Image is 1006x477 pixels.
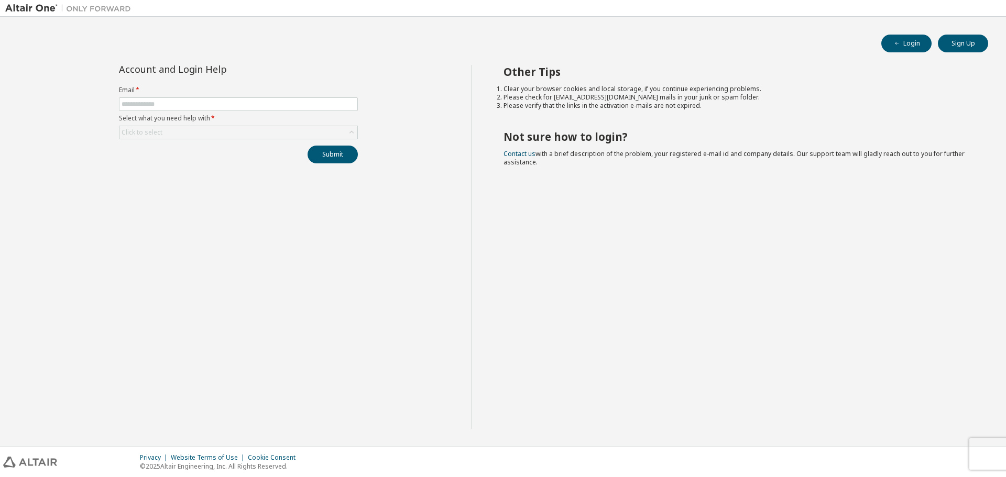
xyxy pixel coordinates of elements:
div: Cookie Consent [248,453,302,462]
li: Please verify that the links in the activation e-mails are not expired. [504,102,970,110]
p: © 2025 Altair Engineering, Inc. All Rights Reserved. [140,462,302,471]
div: Click to select [119,126,357,139]
button: Submit [308,146,358,163]
div: Click to select [122,128,162,137]
h2: Not sure how to login? [504,130,970,143]
a: Contact us [504,149,535,158]
li: Clear your browser cookies and local storage, if you continue experiencing problems. [504,85,970,93]
li: Please check for [EMAIL_ADDRESS][DOMAIN_NAME] mails in your junk or spam folder. [504,93,970,102]
label: Email [119,86,358,94]
img: altair_logo.svg [3,457,57,468]
div: Privacy [140,453,171,462]
div: Website Terms of Use [171,453,248,462]
button: Login [881,35,932,52]
span: with a brief description of the problem, your registered e-mail id and company details. Our suppo... [504,149,965,167]
div: Account and Login Help [119,65,310,73]
label: Select what you need help with [119,114,358,123]
h2: Other Tips [504,65,970,79]
img: Altair One [5,3,136,14]
button: Sign Up [938,35,988,52]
